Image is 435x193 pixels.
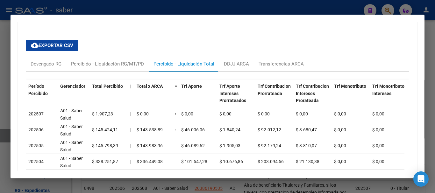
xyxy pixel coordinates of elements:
[258,84,291,96] span: Trf Contribucion Prorrateada
[58,79,89,115] datatable-header-cell: Gerenciador
[60,84,85,89] span: Gerenciador
[181,84,202,89] span: Trf Aporte
[296,127,317,132] span: $ 3.680,47
[137,111,149,116] span: $ 0,00
[334,127,346,132] span: $ 0,00
[130,84,132,89] span: |
[175,84,177,89] span: =
[224,60,249,67] div: DDJJ ARCA
[31,60,61,67] div: Devengado RG
[372,159,384,164] span: $ 0,00
[137,143,163,148] span: $ 143.983,96
[26,40,78,51] button: Exportar CSV
[255,79,293,115] datatable-header-cell: Trf Contribucion Prorrateada
[130,111,131,116] span: |
[28,159,44,164] span: 202504
[26,79,58,115] datatable-header-cell: Período Percibido
[296,143,317,148] span: $ 3.810,07
[258,143,281,148] span: $ 92.179,24
[28,84,48,96] span: Período Percibido
[60,156,83,168] span: A01 - Saber Salud
[334,159,346,164] span: $ 0,00
[92,143,118,148] span: $ 145.798,39
[413,171,429,187] div: Open Intercom Messenger
[372,127,384,132] span: $ 0,00
[293,79,332,115] datatable-header-cell: Trf Contribucion Intereses Prorateada
[181,159,207,164] span: $ 101.547,28
[258,159,284,164] span: $ 203.094,56
[172,79,179,115] datatable-header-cell: =
[219,127,240,132] span: $ 1.840,24
[181,111,193,116] span: $ 0,00
[153,60,214,67] div: Percibido - Liquidación Total
[60,108,83,121] span: A01 - Saber Salud
[92,84,123,89] span: Total Percibido
[175,127,177,132] span: =
[137,84,163,89] span: Total x ARCA
[258,111,270,116] span: $ 0,00
[89,79,128,115] datatable-header-cell: Total Percibido
[31,41,39,49] mat-icon: cloud_download
[372,111,384,116] span: $ 0,00
[334,111,346,116] span: $ 0,00
[130,159,131,164] span: |
[137,159,163,164] span: $ 336.449,08
[181,127,205,132] span: $ 46.006,06
[217,79,255,115] datatable-header-cell: Trf Aporte Intereses Prorrateados
[130,143,131,148] span: |
[92,159,118,164] span: $ 338.251,87
[296,159,319,164] span: $ 21.130,38
[219,159,243,164] span: $ 10.676,86
[332,79,370,115] datatable-header-cell: Trf Monotributo
[372,84,404,96] span: Trf Monotributo Intereses
[128,79,134,115] datatable-header-cell: |
[219,143,240,148] span: $ 1.905,03
[175,143,177,148] span: =
[175,111,177,116] span: =
[334,143,346,148] span: $ 0,00
[296,111,308,116] span: $ 0,00
[71,60,144,67] div: Percibido - Liquidación RG/MT/PD
[28,127,44,132] span: 202506
[60,140,83,152] span: A01 - Saber Salud
[92,111,113,116] span: $ 1.907,23
[372,143,384,148] span: $ 0,00
[134,79,172,115] datatable-header-cell: Total x ARCA
[334,84,366,89] span: Trf Monotributo
[28,143,44,148] span: 202505
[60,124,83,136] span: A01 - Saber Salud
[179,79,217,115] datatable-header-cell: Trf Aporte
[219,84,246,103] span: Trf Aporte Intereses Prorrateados
[296,84,329,103] span: Trf Contribucion Intereses Prorateada
[259,60,304,67] div: Transferencias ARCA
[175,159,177,164] span: =
[181,143,205,148] span: $ 46.089,62
[219,111,232,116] span: $ 0,00
[258,127,281,132] span: $ 92.012,12
[28,111,44,116] span: 202507
[137,127,163,132] span: $ 143.538,89
[370,79,408,115] datatable-header-cell: Trf Monotributo Intereses
[130,127,131,132] span: |
[92,127,118,132] span: $ 145.424,11
[31,43,73,48] span: Exportar CSV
